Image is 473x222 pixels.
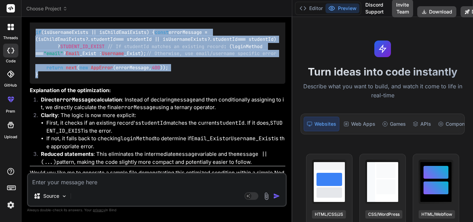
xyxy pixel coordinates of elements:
[61,193,67,199] img: Pick Models
[66,50,80,56] span: Email
[46,135,285,150] li: If not, it falls back to checking to determine if or is the appropriate error.
[46,64,63,71] span: return
[36,29,41,35] span: if
[296,65,469,78] h1: Turn ideas into code instantly
[155,29,169,35] span: const
[35,112,285,151] li: : The logic is now more explicit:
[118,104,155,111] code: errorMessage
[91,36,116,43] span: studentId
[380,117,409,131] div: Games
[30,169,285,185] p: Would you like me to generate a sample file demonstrating this optimized condition within a simpl...
[410,117,434,131] div: APIs
[191,135,225,142] code: Email_Exist
[297,3,325,13] button: Editor
[231,135,274,142] code: Username_Exist
[107,43,224,50] span: // If studentId matches an existing record
[44,50,63,56] span: "email"
[91,64,113,71] span: AppError
[35,150,285,166] li: : This eliminates the intermediate variable and the pattern, making the code slightly more compac...
[312,210,346,219] div: HTML/CSS/JS
[60,43,105,50] span: STUDENT_ID_EXIST
[273,193,280,199] img: icon
[174,96,196,103] code: message
[66,64,77,71] span: next
[325,3,359,13] button: Preview
[262,192,270,200] img: attachment
[341,117,378,131] div: Web Apps
[146,50,276,56] span: // Otherwise, use email/username specific error
[102,50,124,56] span: Username
[5,199,17,211] img: settings
[176,151,197,158] code: message
[419,210,455,219] div: HTML/Webflow
[93,208,105,212] span: privacy
[41,151,268,166] code: message || (...)
[4,134,17,140] label: Upload
[213,36,238,43] span: studentId
[304,117,339,131] div: Websites
[56,96,94,103] code: errorMessage
[138,119,166,126] code: studentId
[6,58,16,64] label: code
[43,193,59,199] p: Source
[35,29,276,78] code: (isUsernameExists || isChildEmaiExists) { errorMessage = (isChildEmaiExists?. === studentId || is...
[365,210,402,219] div: CSS/WordPress
[417,6,456,17] button: Download
[41,151,93,157] strong: Reduced statements
[46,119,285,135] li: First, it checks if an existing record's matches the current . If it does, is the error.
[4,82,17,88] label: GitHub
[46,119,283,134] code: STUDENT_ID_EXIST
[6,108,15,114] label: prem
[35,96,285,112] li: : Instead of declaring and then conditionally assigning to it, we directly calculate the final us...
[80,64,88,71] span: new
[152,64,160,71] span: 400
[41,96,122,103] strong: Direct calculation
[26,5,68,12] span: Choose Project
[296,82,469,100] p: Describe what you want to build, and watch it come to life in real-time
[41,112,58,118] strong: Clarity
[216,119,244,126] code: studentId
[30,87,111,94] strong: Explanation of the optimization:
[27,207,287,213] p: Always double-check its answers. Your in Bind
[121,135,155,142] code: loginMethod
[3,35,18,41] label: threads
